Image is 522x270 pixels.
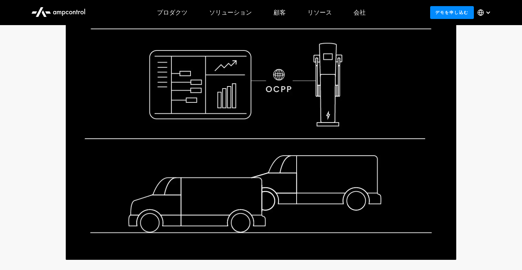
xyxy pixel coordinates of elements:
[157,9,187,16] div: プロダクツ
[274,9,286,16] div: 顧客
[307,9,332,16] div: リソース
[354,9,366,16] div: 会社
[430,6,474,19] a: デモを申し込む
[209,9,252,16] div: ソリューション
